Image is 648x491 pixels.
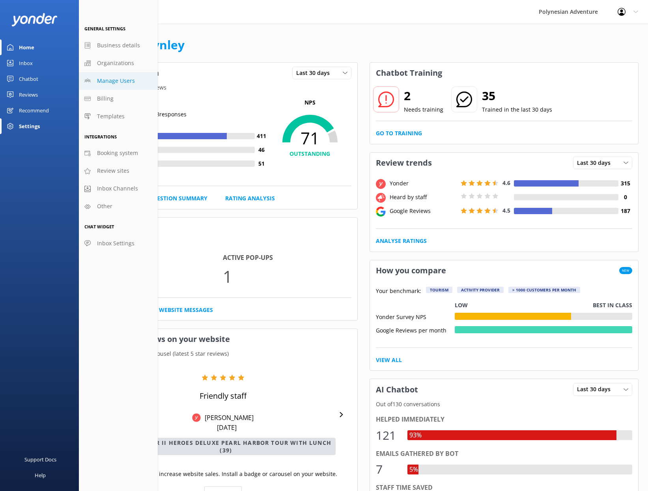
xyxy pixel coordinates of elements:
p: Use social proof to increase website sales. Install a badge or carousel on your website. [108,470,337,478]
a: Booking system [79,144,158,162]
div: 121 [376,426,400,445]
div: Tourism [426,287,452,293]
span: Business details [97,41,140,50]
img: yonder-white-logo.png [12,13,57,26]
span: 71 [269,128,351,148]
h5: Rating [95,98,269,107]
a: Inbox Settings [79,235,158,252]
a: Lynley [146,37,185,53]
h2: 2 [404,86,443,105]
h4: 187 [618,207,632,215]
h3: Website Chat [89,218,357,238]
a: Manage Users [79,72,158,90]
div: Yonder [388,179,459,188]
span: General Settings [84,26,125,32]
a: Analyse Ratings [376,237,427,245]
span: New [619,267,632,274]
div: Settings [19,118,40,134]
p: Low [455,301,468,310]
span: 4.6 [502,179,510,187]
h4: 51 [255,159,269,168]
a: Other [79,198,158,215]
span: Billing [97,94,114,103]
a: Inbox Channels [79,180,158,198]
h4: OUTSTANDING [269,149,351,158]
h4: 315 [618,179,632,188]
h3: Showcase reviews on your website [89,329,357,349]
div: Helped immediately [376,414,633,425]
span: Templates [97,112,125,121]
span: Other [97,202,112,211]
a: Business details [79,37,158,54]
span: Last 30 days [577,159,615,167]
div: Chatbot [19,71,38,87]
div: Activity Provider [457,287,504,293]
span: Inbox Channels [97,184,138,193]
p: Your current review carousel (latest 5 star reviews) [89,349,357,358]
p: | 508 responses [147,110,187,119]
h4: Active Pop-ups [223,253,351,263]
a: Review sites [79,162,158,180]
div: Reviews [19,87,38,103]
span: Booking system [97,149,138,157]
p: Needs training [404,105,443,114]
div: > 1000 customers per month [508,287,580,293]
h3: How you compare [370,260,452,281]
div: Help [35,467,46,483]
div: Google Reviews [388,207,459,215]
p: Best in class [593,301,632,310]
p: In the last 30 days [89,238,357,247]
a: View All [376,356,402,364]
div: 5% [407,465,420,475]
span: Last 30 days [296,69,334,77]
span: Organizations [97,59,134,67]
h4: 46 [255,146,269,154]
p: [DATE] [217,423,237,432]
span: Review sites [97,166,129,175]
p: Your benchmark: [376,287,421,296]
div: Inbox [19,55,33,71]
p: [PERSON_NAME] [201,413,254,422]
div: Emails gathered by bot [376,449,633,459]
p: Friendly staff [200,390,247,401]
span: 4.5 [502,207,510,214]
a: Website Messages [159,306,213,314]
div: 7 [376,460,400,479]
div: Heard by staff [388,193,459,202]
a: Billing [79,90,158,108]
p: 130 [95,263,223,289]
p: 1 [223,263,351,289]
div: 93% [407,430,424,441]
a: Question Summary [148,194,207,203]
div: Home [19,39,34,55]
p: From all sources of reviews [89,83,357,92]
h2: 35 [482,86,552,105]
a: Rating Analysis [225,194,275,203]
span: Chat Widget [84,224,114,230]
h4: 0 [618,193,632,202]
p: NPS [269,98,351,107]
div: Google Reviews per month [376,326,455,333]
div: Recommend [19,103,49,118]
a: Organizations [79,54,158,72]
div: Yonder Survey NPS [376,313,455,320]
p: World War II Heroes Deluxe Pearl Harbor Tour with Lunch (39) [116,438,336,455]
h4: Conversations [95,253,223,263]
h3: Chatbot Training [370,63,448,83]
span: Inbox Settings [97,239,134,248]
span: Last 30 days [577,385,615,394]
a: Go to Training [376,129,422,138]
p: Trained in the last 30 days [482,105,552,114]
a: Templates [79,108,158,125]
p: Out of 130 conversations [370,400,639,409]
span: Manage Users [97,77,135,85]
h3: AI Chatbot [370,379,424,400]
img: Yonder [192,413,201,422]
h3: Review trends [370,153,438,173]
h4: 411 [255,132,269,140]
div: Support Docs [24,452,56,467]
span: Integrations [84,134,117,140]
